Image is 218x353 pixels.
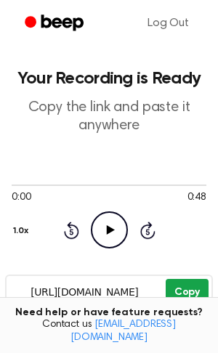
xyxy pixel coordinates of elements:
[166,279,209,306] button: Copy
[12,190,31,206] span: 0:00
[133,6,203,41] a: Log Out
[12,70,206,87] h1: Your Recording is Ready
[9,319,209,344] span: Contact us
[15,9,97,38] a: Beep
[12,99,206,135] p: Copy the link and paste it anywhere
[12,219,33,243] button: 1.0x
[187,190,206,206] span: 0:48
[70,320,176,343] a: [EMAIL_ADDRESS][DOMAIN_NAME]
